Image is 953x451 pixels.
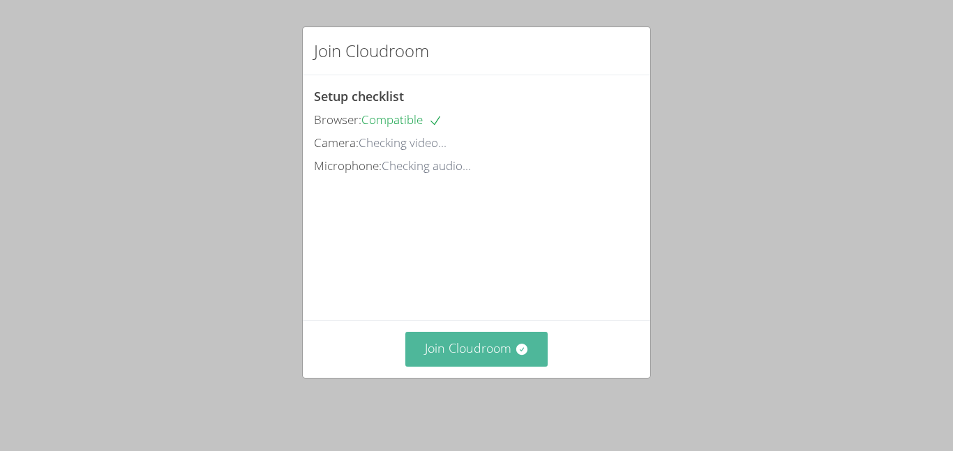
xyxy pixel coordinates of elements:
span: Setup checklist [314,88,404,105]
span: Checking video... [359,135,447,151]
span: Compatible [361,112,442,128]
span: Camera: [314,135,359,151]
span: Browser: [314,112,361,128]
span: Checking audio... [382,158,471,174]
button: Join Cloudroom [405,332,548,366]
h2: Join Cloudroom [314,38,429,63]
span: Microphone: [314,158,382,174]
